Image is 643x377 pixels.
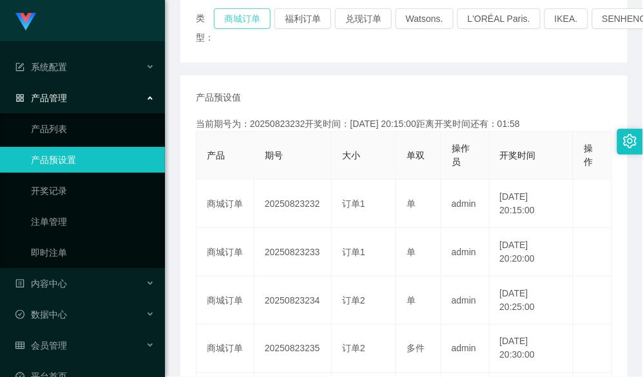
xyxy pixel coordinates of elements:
[441,276,490,325] td: admin
[31,178,155,204] a: 开奖记录
[196,8,214,47] span: 类型：
[196,117,612,131] div: 当前期号为：20250823232开奖时间：[DATE] 20:15:00距离开奖时间还有：01:58
[254,276,332,325] td: 20250823234
[490,180,574,228] td: [DATE] 20:15:00
[490,276,574,325] td: [DATE] 20:25:00
[15,93,24,102] i: 图标: appstore-o
[265,150,283,160] span: 期号
[544,8,588,29] button: IKEA.
[457,8,541,29] button: L'ORÉAL Paris.
[490,325,574,373] td: [DATE] 20:30:00
[623,134,637,148] i: 图标: setting
[15,340,67,351] span: 会员管理
[15,62,67,72] span: 系统配置
[407,295,416,305] span: 单
[441,180,490,228] td: admin
[407,343,425,354] span: 多件
[196,91,241,104] span: 产品预设值
[15,279,24,288] i: 图标: profile
[342,295,365,305] span: 订单2
[342,150,360,160] span: 大小
[31,240,155,266] a: 即时注单
[197,180,254,228] td: 商城订单
[31,116,155,142] a: 产品列表
[197,228,254,276] td: 商城订单
[335,8,392,29] button: 兑现订单
[31,147,155,173] a: 产品预设置
[342,343,365,354] span: 订单2
[441,228,490,276] td: admin
[342,198,365,209] span: 订单1
[396,8,454,29] button: Watsons.
[15,310,24,319] i: 图标: check-circle-o
[207,150,225,160] span: 产品
[254,228,332,276] td: 20250823233
[15,278,67,289] span: 内容中心
[407,247,416,257] span: 单
[441,325,490,373] td: admin
[254,180,332,228] td: 20250823232
[342,247,365,257] span: 订单1
[407,150,425,160] span: 单双
[15,93,67,103] span: 产品管理
[15,341,24,350] i: 图标: table
[407,198,416,209] span: 单
[15,309,67,320] span: 数据中心
[274,8,331,29] button: 福利订单
[452,143,470,167] span: 操作员
[584,143,593,167] span: 操作
[31,209,155,235] a: 注单管理
[490,228,574,276] td: [DATE] 20:20:00
[500,150,536,160] span: 开奖时间
[214,8,271,29] button: 商城订单
[197,276,254,325] td: 商城订单
[15,13,36,31] img: logo.9652507e.png
[197,325,254,373] td: 商城订单
[254,325,332,373] td: 20250823235
[15,63,24,72] i: 图标: form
